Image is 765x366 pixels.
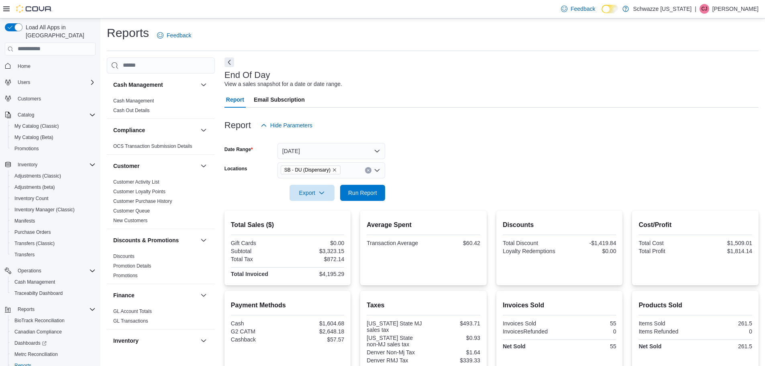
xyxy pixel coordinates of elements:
[113,337,197,345] button: Inventory
[18,96,41,102] span: Customers
[11,171,96,181] span: Adjustments (Classic)
[11,316,68,325] a: BioTrack Reconciliation
[277,143,385,159] button: [DATE]
[199,161,208,171] button: Customer
[639,301,752,310] h2: Products Sold
[11,144,96,153] span: Promotions
[639,220,752,230] h2: Cost/Profit
[639,328,694,335] div: Items Refunded
[254,92,305,108] span: Email Subscription
[113,337,139,345] h3: Inventory
[226,92,244,108] span: Report
[113,208,150,214] a: Customer Queue
[199,235,208,245] button: Discounts & Promotions
[425,357,480,364] div: $339.33
[113,291,135,299] h3: Finance
[231,320,286,327] div: Cash
[8,276,99,288] button: Cash Management
[602,13,602,14] span: Dark Mode
[639,320,694,327] div: Items Sold
[107,251,215,284] div: Discounts & Promotions
[231,240,286,246] div: Gift Cards
[602,5,618,13] input: Dark Mode
[14,351,58,358] span: Metrc Reconciliation
[113,107,150,114] span: Cash Out Details
[14,160,41,170] button: Inventory
[8,132,99,143] button: My Catalog (Beta)
[18,63,31,70] span: Home
[113,198,172,204] a: Customer Purchase History
[8,170,99,182] button: Adjustments (Classic)
[367,301,480,310] h2: Taxes
[14,78,33,87] button: Users
[113,179,159,185] a: Customer Activity List
[8,215,99,227] button: Manifests
[8,143,99,154] button: Promotions
[14,195,49,202] span: Inventory Count
[231,220,345,230] h2: Total Sales ($)
[113,81,163,89] h3: Cash Management
[425,349,480,356] div: $1.64
[231,301,345,310] h2: Payment Methods
[289,328,344,335] div: $2,648.18
[697,343,752,350] div: 261.5
[503,220,616,230] h2: Discounts
[113,263,151,269] a: Promotion Details
[11,216,96,226] span: Manifests
[199,80,208,90] button: Cash Management
[14,240,55,247] span: Transfers (Classic)
[11,133,96,142] span: My Catalog (Beta)
[14,110,96,120] span: Catalog
[224,80,342,88] div: View a sales snapshot for a date or date range.
[14,61,96,71] span: Home
[289,240,344,246] div: $0.00
[14,317,65,324] span: BioTrack Reconciliation
[257,117,316,133] button: Hide Parameters
[11,171,64,181] a: Adjustments (Classic)
[11,227,54,237] a: Purchase Orders
[561,343,616,350] div: 55
[367,240,422,246] div: Transaction Average
[11,205,78,215] a: Inventory Manager (Classic)
[14,123,59,129] span: My Catalog (Classic)
[367,349,422,356] div: Denver Non-Mj Tax
[107,177,215,229] div: Customer
[14,160,96,170] span: Inventory
[11,216,38,226] a: Manifests
[224,121,251,130] h3: Report
[113,308,152,315] span: GL Account Totals
[702,4,708,14] span: CJ
[11,121,96,131] span: My Catalog (Classic)
[11,133,57,142] a: My Catalog (Beta)
[503,301,616,310] h2: Invoices Sold
[425,240,480,246] div: $60.42
[503,328,558,335] div: InvoicesRefunded
[107,25,149,41] h1: Reports
[561,328,616,335] div: 0
[113,217,147,224] span: New Customers
[8,249,99,260] button: Transfers
[199,125,208,135] button: Compliance
[11,144,42,153] a: Promotions
[224,166,247,172] label: Locations
[113,143,192,149] a: OCS Transaction Submission Details
[2,265,99,276] button: Operations
[11,250,38,260] a: Transfers
[113,318,148,324] span: GL Transactions
[113,188,165,195] span: Customer Loyalty Points
[695,4,696,14] p: |
[281,166,341,174] span: SB - DU (Dispensary)
[2,304,99,315] button: Reports
[365,167,371,174] button: Clear input
[11,288,66,298] a: Traceabilty Dashboard
[231,271,268,277] strong: Total Invoiced
[113,272,138,279] span: Promotions
[113,162,197,170] button: Customer
[503,343,526,350] strong: Net Sold
[11,350,61,359] a: Metrc Reconciliation
[697,328,752,335] div: 0
[113,81,197,89] button: Cash Management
